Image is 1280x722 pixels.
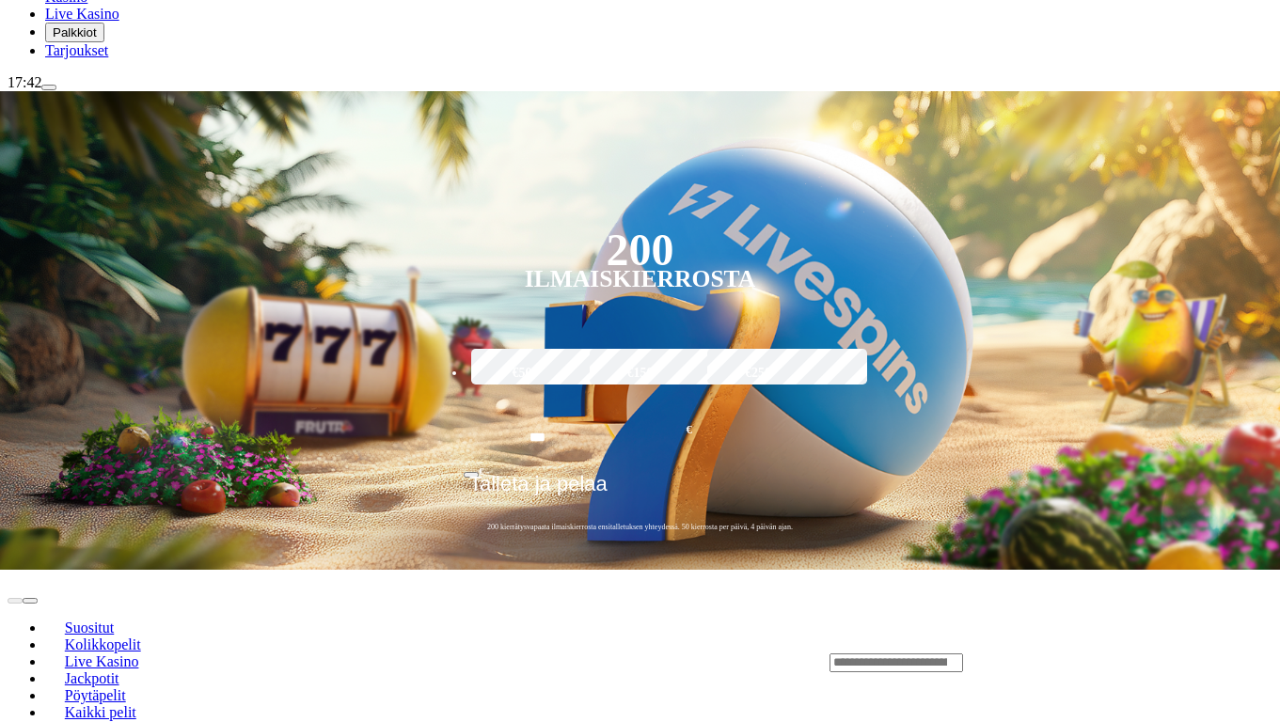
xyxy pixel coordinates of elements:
label: €250 [703,346,814,400]
span: 17:42 [8,74,41,90]
a: Kolikkopelit [45,631,160,659]
span: € [479,465,484,477]
span: Live Kasino [45,6,119,22]
a: Jackpotit [45,665,138,693]
a: Suositut [45,614,134,642]
label: €50 [466,346,577,400]
span: Suositut [57,620,121,636]
span: Talleta ja pelaa [469,472,608,510]
a: gift-inverted iconTarjoukset [45,42,108,58]
button: menu [41,85,56,90]
button: Talleta ja pelaa [464,471,816,510]
span: Tarjoukset [45,42,108,58]
span: Palkkiot [53,25,97,39]
input: Search [830,653,963,672]
span: Pöytäpelit [57,687,134,703]
button: reward iconPalkkiot [45,23,104,42]
div: 200 [606,239,673,261]
label: €150 [585,346,696,400]
span: Jackpotit [57,670,127,686]
span: Kolikkopelit [57,636,149,652]
a: poker-chip iconLive Kasino [45,6,119,22]
button: next slide [23,598,38,604]
span: Live Kasino [57,653,147,669]
span: Kaikki pelit [57,704,144,720]
button: prev slide [8,598,23,604]
a: Live Kasino [45,648,158,676]
span: 200 kierrätysvapaata ilmaiskierrosta ensitalletuksen yhteydessä. 50 kierrosta per päivä, 4 päivän... [464,522,816,532]
a: Pöytäpelit [45,682,145,710]
span: € [687,421,692,439]
div: Ilmaiskierrosta [525,268,756,290]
